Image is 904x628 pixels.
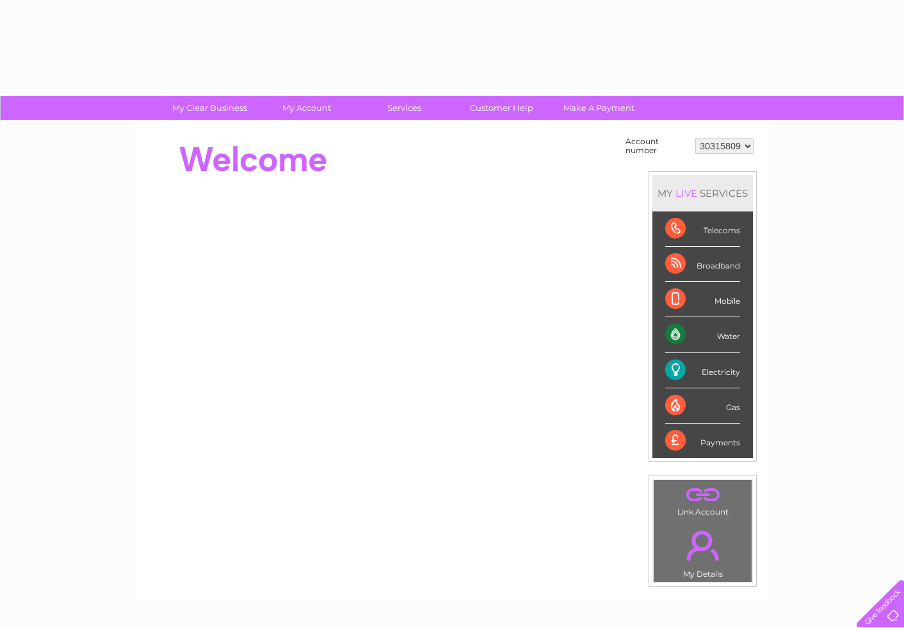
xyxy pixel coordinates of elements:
td: Account number [622,134,692,158]
div: Electricity [665,353,740,388]
td: Link Account [653,479,752,520]
div: Gas [665,388,740,424]
div: Mobile [665,282,740,317]
div: LIVE [673,187,700,199]
a: My Account [254,96,360,120]
div: Telecoms [665,211,740,247]
a: Services [351,96,457,120]
div: Broadband [665,247,740,282]
a: Make A Payment [546,96,652,120]
div: Water [665,317,740,352]
a: . [657,483,748,506]
a: My Clear Business [157,96,262,120]
a: Customer Help [449,96,554,120]
a: . [657,523,748,568]
td: My Details [653,520,752,583]
div: MY SERVICES [652,175,753,211]
div: Payments [665,424,740,458]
